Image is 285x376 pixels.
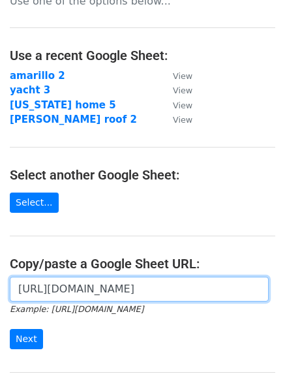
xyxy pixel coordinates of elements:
[10,84,50,96] a: yacht 3
[173,86,192,95] small: View
[160,99,192,111] a: View
[173,71,192,81] small: View
[10,304,143,314] small: Example: [URL][DOMAIN_NAME]
[10,167,275,183] h4: Select another Google Sheet:
[10,70,65,82] a: amarillo 2
[10,99,116,111] a: [US_STATE] home 5
[10,256,275,272] h4: Copy/paste a Google Sheet URL:
[173,115,192,125] small: View
[10,48,275,63] h4: Use a recent Google Sheet:
[10,114,137,125] a: [PERSON_NAME] roof 2
[10,193,59,213] a: Select...
[160,114,192,125] a: View
[10,329,43,349] input: Next
[10,277,269,302] input: Paste your Google Sheet URL here
[173,101,192,110] small: View
[160,84,192,96] a: View
[220,313,285,376] iframe: Chat Widget
[160,70,192,82] a: View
